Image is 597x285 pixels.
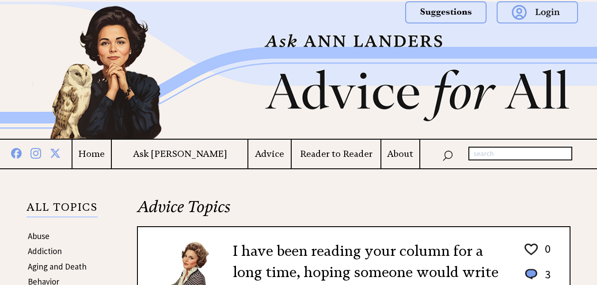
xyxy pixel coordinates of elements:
[72,148,111,160] a: Home
[540,241,551,266] td: 0
[292,148,380,160] a: Reader to Reader
[28,231,49,241] a: Abuse
[27,202,98,217] p: ALL TOPICS
[137,196,570,226] h2: Advice Topics
[50,146,61,158] img: x%20blue.png
[30,146,41,159] img: instagram%20blue.png
[523,242,539,257] img: heart_outline%201.png
[468,147,572,161] input: search
[497,1,578,23] img: login.png
[112,148,247,160] a: Ask [PERSON_NAME]
[405,1,487,23] img: suggestions.png
[11,146,22,159] img: facebook%20blue.png
[523,267,539,281] img: message_round%201.png
[28,261,87,272] a: Aging and Death
[381,148,419,160] a: About
[248,148,291,160] a: Advice
[442,148,453,161] img: search_nav.png
[28,246,62,256] a: Addiction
